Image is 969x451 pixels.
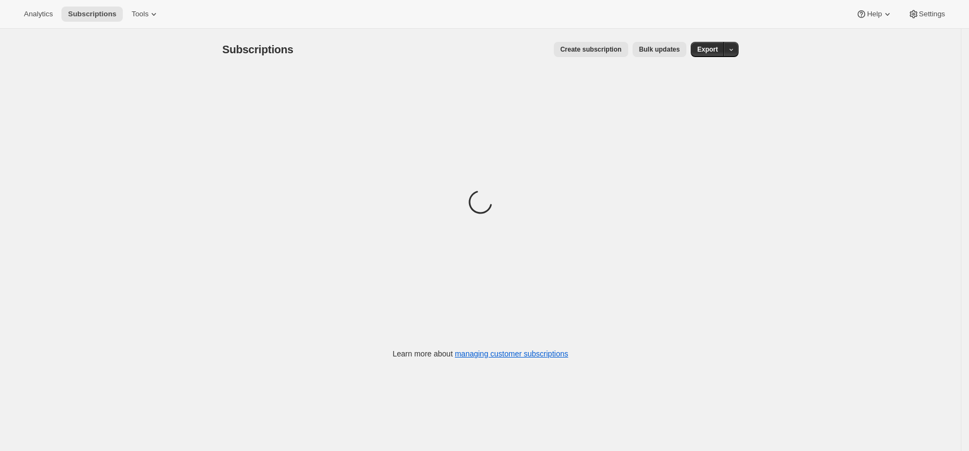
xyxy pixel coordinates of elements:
[554,42,628,57] button: Create subscription
[867,10,882,18] span: Help
[17,7,59,22] button: Analytics
[393,348,568,359] p: Learn more about
[125,7,166,22] button: Tools
[222,43,293,55] span: Subscriptions
[691,42,724,57] button: Export
[697,45,718,54] span: Export
[902,7,952,22] button: Settings
[68,10,116,18] span: Subscriptions
[849,7,899,22] button: Help
[633,42,686,57] button: Bulk updates
[455,349,568,358] a: managing customer subscriptions
[639,45,680,54] span: Bulk updates
[132,10,148,18] span: Tools
[61,7,123,22] button: Subscriptions
[24,10,53,18] span: Analytics
[560,45,622,54] span: Create subscription
[919,10,945,18] span: Settings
